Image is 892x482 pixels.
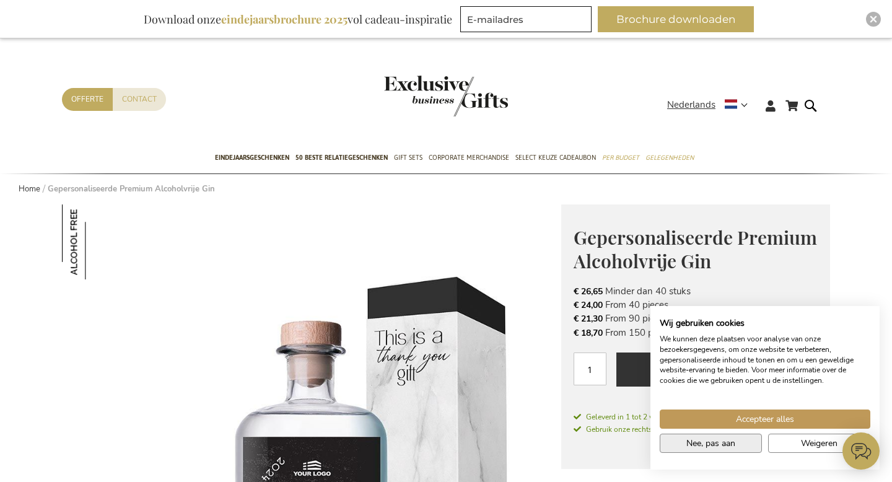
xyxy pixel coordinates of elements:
[19,183,40,195] a: Home
[660,318,870,329] h2: Wij gebruiken cookies
[686,437,735,450] span: Nee, pas aan
[574,225,817,274] span: Gepersonaliseerde Premium Alcoholvrije Gin
[221,12,348,27] b: eindejaarsbrochure 2025
[394,151,422,164] span: Gift Sets
[866,12,881,27] div: Close
[384,76,446,116] a: store logo
[842,432,880,470] iframe: belco-activator-frame
[574,353,606,385] input: Aantal
[429,151,509,164] span: Corporate Merchandise
[616,353,818,387] button: Ontwerp en voeg toe
[660,434,762,453] button: Pas cookie voorkeuren aan
[574,327,603,339] span: € 18,70
[660,410,870,429] button: Accepteer alle cookies
[62,88,113,111] a: Offerte
[598,6,754,32] button: Brochure downloaden
[384,76,508,116] img: Exclusive Business gifts logo
[215,151,289,164] span: Eindejaarsgeschenken
[768,434,870,453] button: Alle cookies weigeren
[574,423,727,435] a: Gebruik onze rechtstreekse verzendservice
[574,411,818,423] a: Geleverd in 1 tot 2 werkdagen
[460,6,595,36] form: marketing offers and promotions
[460,6,592,32] input: E-mailadres
[801,437,837,450] span: Weigeren
[574,284,818,298] li: Minder dan 40 stuks
[48,183,215,195] strong: Gepersonaliseerde Premium Alcoholvrije Gin
[574,298,818,312] li: From 40 pieces
[138,6,458,32] div: Download onze vol cadeau-inspiratie
[660,334,870,386] p: We kunnen deze plaatsen voor analyse van onze bezoekersgegevens, om onze website te verbeteren, g...
[602,151,639,164] span: Per Budget
[645,151,694,164] span: Gelegenheden
[574,299,603,311] span: € 24,00
[515,151,596,164] span: Select Keuze Cadeaubon
[574,286,603,297] span: € 26,65
[574,313,603,325] span: € 21,30
[62,204,137,279] img: Gepersonaliseerde Premium Alcoholvrije Gin
[295,151,388,164] span: 50 beste relatiegeschenken
[736,413,794,426] span: Accepteer alles
[113,88,166,111] a: Contact
[667,98,756,112] div: Nederlands
[667,98,715,112] span: Nederlands
[574,326,818,340] li: From 150 pieces
[574,312,818,325] li: From 90 pieces
[574,424,727,434] span: Gebruik onze rechtstreekse verzendservice
[870,15,877,23] img: Close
